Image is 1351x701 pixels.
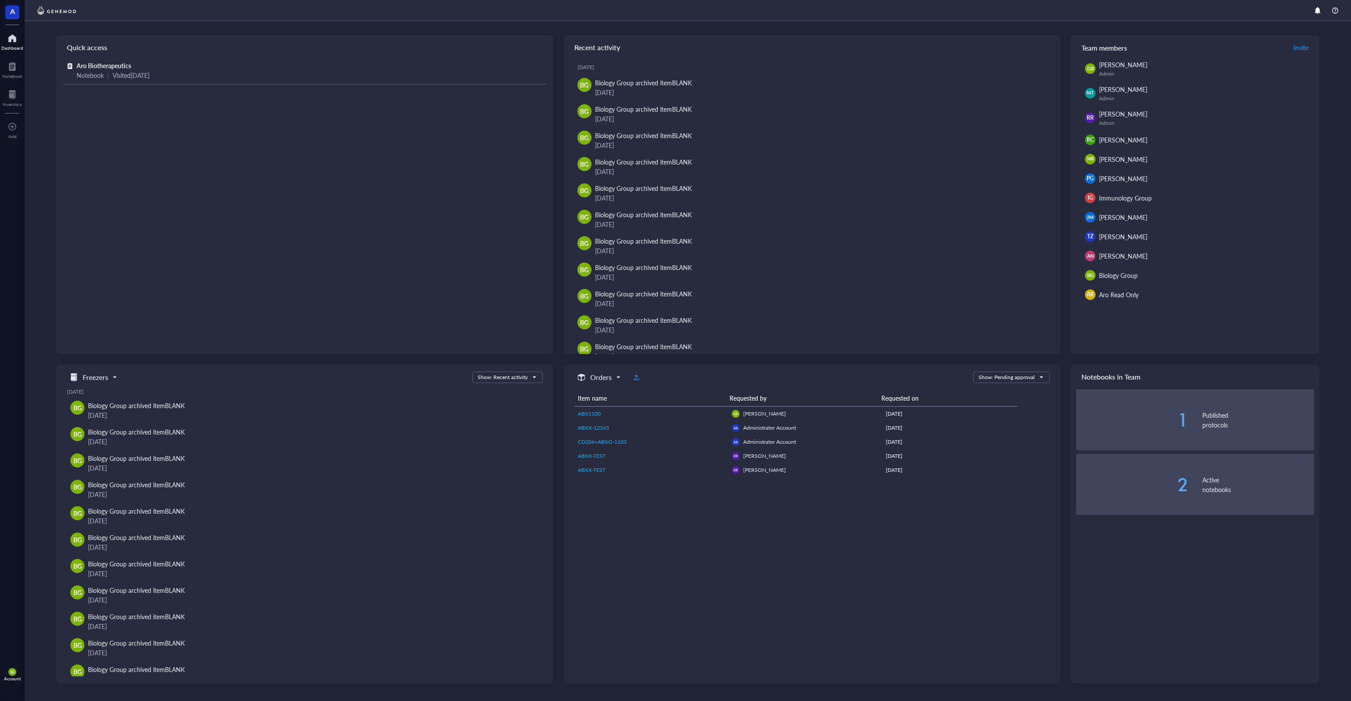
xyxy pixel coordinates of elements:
[73,640,82,650] span: BG
[3,88,22,107] a: Inventory
[67,388,543,395] div: [DATE]
[73,456,82,465] span: BG
[577,64,1054,71] div: [DATE]
[595,167,1047,176] div: [DATE]
[2,73,22,79] div: Notebook
[165,480,185,489] div: BLANK
[595,157,692,167] div: Biology Group archived item
[580,212,588,222] span: BG
[88,559,185,569] div: Biology Group archived item
[886,466,1014,474] div: [DATE]
[595,131,692,140] div: Biology Group archived item
[578,410,725,418] a: ABX1100
[73,508,82,518] span: BG
[734,412,738,416] span: GB
[1293,40,1309,55] a: Invite
[1087,156,1094,162] span: MR
[672,157,692,166] div: BLANK
[580,159,588,169] span: BG
[88,437,536,446] div: [DATE]
[1087,233,1093,241] span: TZ
[1087,65,1094,73] span: GB
[578,438,627,445] span: CD206+ABXO-1103
[73,403,82,413] span: BG
[88,506,185,516] div: Biology Group archived item
[878,390,1011,406] th: Requested on
[83,372,108,383] h5: Freezers
[1099,271,1138,280] span: Biology Group
[595,299,1047,308] div: [DATE]
[672,210,692,219] div: BLANK
[73,614,82,624] span: BG
[1099,290,1139,299] span: Aro Read Only
[88,612,185,621] div: Biology Group archived item
[88,585,185,595] div: Biology Group archived item
[88,401,185,410] div: Biology Group archived item
[35,5,78,16] img: genemod-logo
[1099,120,1311,127] div: Admin
[595,104,692,114] div: Biology Group archived item
[77,61,131,70] span: Aro Biotherapeutics
[1099,95,1311,102] div: Admin
[1099,174,1147,183] span: [PERSON_NAME]
[88,453,185,463] div: Biology Group archived item
[580,238,588,248] span: BG
[88,489,536,499] div: [DATE]
[88,410,536,420] div: [DATE]
[88,569,536,578] div: [DATE]
[4,676,21,681] div: Account
[886,452,1014,460] div: [DATE]
[113,70,150,80] div: Visited [DATE]
[595,272,1047,282] div: [DATE]
[1076,476,1188,493] div: 2
[595,193,1047,203] div: [DATE]
[1099,85,1147,94] span: [PERSON_NAME]
[1099,232,1147,241] span: [PERSON_NAME]
[2,59,22,79] a: Notebook
[1087,90,1094,96] span: MT
[743,424,796,431] span: Administrator Account
[580,265,588,274] span: BG
[578,424,725,432] a: ABXX-12345
[88,621,536,631] div: [DATE]
[1087,114,1094,122] span: RR
[73,535,82,544] span: BG
[88,516,536,526] div: [DATE]
[1099,194,1152,202] span: Immunology Group
[1071,35,1319,60] div: Team members
[578,452,606,460] span: ABXX-TEST
[595,210,692,219] div: Biology Group archived item
[88,427,185,437] div: Biology Group archived item
[580,80,588,90] span: BG
[73,482,82,492] span: BG
[88,480,185,489] div: Biology Group archived item
[578,410,601,417] span: ABX1100
[726,390,878,406] th: Requested by
[734,426,738,430] span: AA
[672,78,692,87] div: BLANK
[56,35,553,60] div: Quick access
[1076,411,1188,429] div: 1
[1202,475,1314,494] div: Active notebooks
[1099,155,1147,164] span: [PERSON_NAME]
[1087,272,1094,279] span: BG
[165,586,185,595] div: BLANK
[979,373,1035,381] div: Show: Pending approval
[578,438,725,446] a: CD206+ABXO-1103
[574,390,726,406] th: Item name
[580,291,588,301] span: BG
[743,466,786,474] span: [PERSON_NAME]
[1099,70,1311,77] div: Admin
[165,401,185,410] div: BLANK
[1099,252,1147,260] span: [PERSON_NAME]
[73,561,82,571] span: BG
[1087,214,1094,221] span: JM
[3,102,22,107] div: Inventory
[88,638,185,648] div: Biology Group archived item
[886,438,1014,446] div: [DATE]
[595,88,1047,97] div: [DATE]
[743,452,786,460] span: [PERSON_NAME]
[88,463,536,473] div: [DATE]
[886,410,1014,418] div: [DATE]
[595,219,1047,229] div: [DATE]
